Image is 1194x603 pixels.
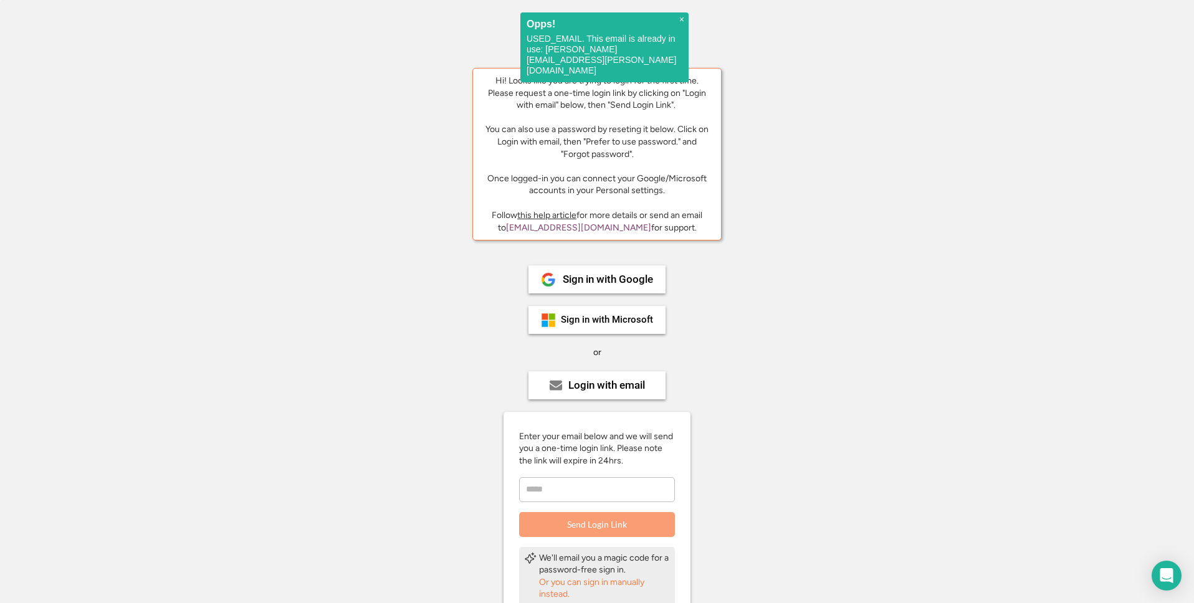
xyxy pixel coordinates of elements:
[561,315,653,325] div: Sign in with Microsoft
[563,274,653,285] div: Sign in with Google
[482,75,712,197] div: Hi! Looks like you are trying to login for the first time. Please request a one-time login link b...
[506,222,651,233] a: [EMAIL_ADDRESS][DOMAIN_NAME]
[527,34,682,76] p: USED_EMAIL. This email is already in use: [PERSON_NAME][EMAIL_ADDRESS][PERSON_NAME][DOMAIN_NAME]
[482,209,712,234] div: Follow for more details or send an email to for support.
[541,272,556,287] img: 1024px-Google__G__Logo.svg.png
[568,380,645,391] div: Login with email
[593,346,601,359] div: or
[539,552,670,576] div: We'll email you a magic code for a password-free sign in.
[527,19,682,29] h2: Opps!
[539,576,670,601] div: Or you can sign in manually instead.
[517,210,576,221] a: this help article
[519,430,675,467] div: Enter your email below and we will send you a one-time login link. Please note the link will expi...
[519,512,675,537] button: Send Login Link
[541,313,556,328] img: ms-symbollockup_mssymbol_19.png
[679,14,684,25] span: ×
[1152,561,1182,591] div: Open Intercom Messenger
